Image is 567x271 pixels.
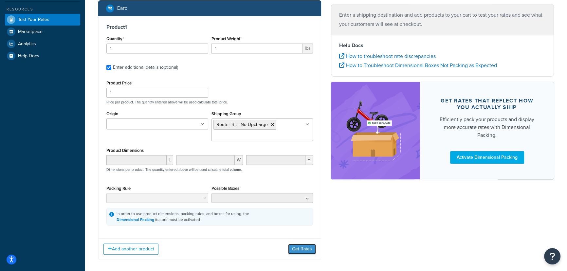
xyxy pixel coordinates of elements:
[436,116,538,139] div: Efficiently pack your products and display more accurate rates with Dimensional Packing.
[211,36,242,41] label: Product Weight*
[436,98,538,111] div: Get rates that reflect how you actually ship
[106,36,124,41] label: Quantity*
[106,111,118,116] label: Origin
[5,26,80,38] a: Marketplace
[105,167,242,172] p: Dimensions per product. The quantity entered above will be used calculate total volume.
[303,44,313,53] span: lbs
[5,50,80,62] a: Help Docs
[103,244,158,255] button: Add another product
[211,44,303,53] input: 0.00
[117,5,127,11] h2: Cart :
[339,10,546,29] p: Enter a shipping destination and add products to your cart to test your rates and see what your c...
[339,52,436,60] a: How to troubleshoot rate discrepancies
[235,155,243,165] span: W
[18,53,39,59] span: Help Docs
[339,42,546,49] h4: Help Docs
[288,244,316,254] button: Get Rates
[5,38,80,50] a: Analytics
[105,100,315,104] p: Price per product. The quantity entered above will be used calculate total price.
[18,41,36,47] span: Analytics
[544,248,560,264] button: Open Resource Center
[211,186,239,191] label: Possible Boxes
[117,217,154,223] a: Dimensional Packing
[106,24,313,30] h3: Product 1
[106,148,144,153] label: Product Dimensions
[106,65,111,70] input: Enter additional details (optional)
[305,155,313,165] span: H
[18,29,43,35] span: Marketplace
[211,111,241,116] label: Shipping Group
[5,14,80,26] a: Test Your Rates
[106,81,132,85] label: Product Price
[113,63,178,72] div: Enter additional details (optional)
[5,7,80,12] div: Resources
[341,92,410,170] img: feature-image-dim-d40ad3071a2b3c8e08177464837368e35600d3c5e73b18a22c1e4bb210dc32ac.png
[450,151,524,164] a: Activate Dimensional Packing
[106,44,208,53] input: 0
[18,17,49,23] span: Test Your Rates
[167,155,173,165] span: L
[339,62,497,69] a: How to Troubleshoot Dimensional Boxes Not Packing as Expected
[117,211,249,223] div: In order to use product dimensions, packing rules, and boxes for rating, the feature must be acti...
[216,121,268,128] span: Router Bit - No Upcharge
[106,186,131,191] label: Packing Rule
